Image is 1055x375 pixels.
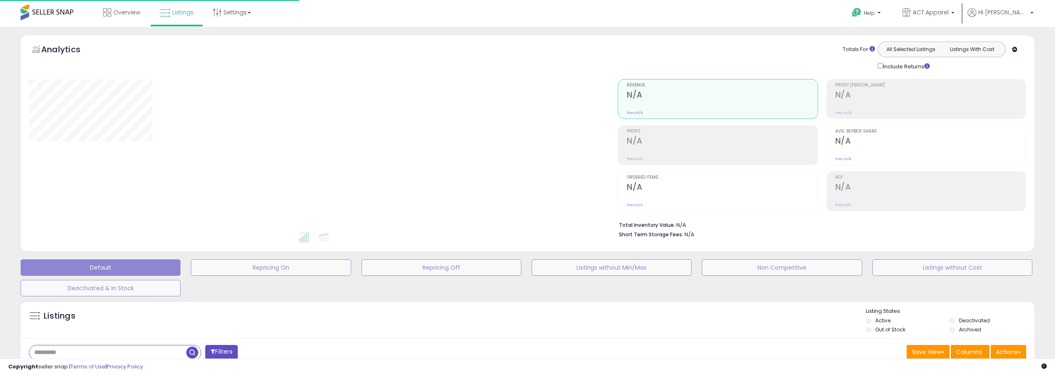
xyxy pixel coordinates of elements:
[532,259,692,276] button: Listings without Min/Max
[191,259,351,276] button: Repricing On
[619,231,683,238] b: Short Term Storage Fees:
[627,136,817,147] h2: N/A
[845,1,889,27] a: Help
[627,175,817,180] span: Ordered Items
[113,8,140,16] span: Overview
[835,83,1026,88] span: Profit [PERSON_NAME]
[851,7,862,18] i: Get Help
[361,259,521,276] button: Repricing Off
[978,8,1028,16] span: Hi [PERSON_NAME]
[172,8,194,16] span: Listings
[835,110,851,115] small: Prev: N/A
[627,110,643,115] small: Prev: N/A
[835,136,1026,147] h2: N/A
[21,259,181,276] button: Default
[627,182,817,193] h2: N/A
[619,219,1020,229] li: N/A
[8,363,38,370] strong: Copyright
[843,46,875,54] div: Totals For
[627,203,643,207] small: Prev: N/A
[627,90,817,101] h2: N/A
[968,8,1034,27] a: Hi [PERSON_NAME]
[41,44,96,57] h5: Analytics
[913,8,949,16] span: ACT Apparel
[941,44,1003,55] button: Listings With Cost
[627,129,817,134] span: Profit
[8,363,143,371] div: seller snap | |
[835,90,1026,101] h2: N/A
[685,231,694,238] span: N/A
[880,44,942,55] button: All Selected Listings
[835,203,851,207] small: Prev: N/A
[21,280,181,296] button: Deactivated & In Stock
[835,175,1026,180] span: ROI
[864,9,875,16] span: Help
[872,61,940,71] div: Include Returns
[872,259,1032,276] button: Listings without Cost
[702,259,862,276] button: Non Competitive
[627,83,817,88] span: Revenue
[835,129,1026,134] span: Avg. Buybox Share
[835,182,1026,193] h2: N/A
[835,156,851,161] small: Prev: N/A
[619,221,675,228] b: Total Inventory Value:
[627,156,643,161] small: Prev: N/A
